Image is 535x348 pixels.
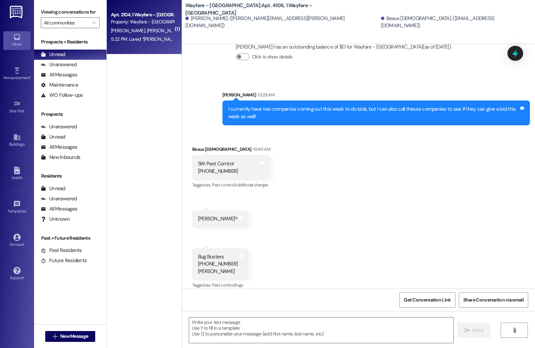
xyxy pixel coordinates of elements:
[457,323,490,338] button: Send
[34,235,106,242] div: Past + Future Residents
[228,106,519,120] div: I currently have two companies coming out this week to do bids, but I can also call theses compan...
[41,195,77,202] div: Unanswered
[3,31,31,50] a: Inbox
[34,172,106,180] div: Residents
[3,98,31,116] a: Site Visit •
[41,216,70,223] div: Unknown
[111,28,147,34] span: [PERSON_NAME]
[198,160,238,175] div: 5W Pest Control [PHONE_NUMBER]
[60,333,88,340] span: New Message
[34,38,106,45] div: Prospects + Residents
[41,7,100,17] label: Viewing conversations for
[3,232,31,250] a: Account
[41,51,65,58] div: Unread
[147,28,181,34] span: [PERSON_NAME]
[252,53,292,60] label: Click to show details
[26,208,27,213] span: •
[459,292,528,308] button: Share Conversation via email
[212,282,235,288] span: Pest control ,
[24,108,26,112] span: •
[192,146,270,155] div: Beaux [DEMOGRAPHIC_DATA]
[41,61,77,68] div: Unanswered
[44,17,89,28] input: All communities
[512,328,517,333] i: 
[212,182,235,188] span: Pest control ,
[234,282,243,288] span: Bugs
[41,133,65,141] div: Unread
[198,215,238,222] div: [PERSON_NAME]^
[41,144,77,151] div: All Messages
[399,292,455,308] button: Get Conversation Link
[234,182,268,188] span: Additional charges
[185,2,321,17] b: Wayfare - [GEOGRAPHIC_DATA]: Apt. 4106, 1 Wayfare – [GEOGRAPHIC_DATA]
[251,146,270,153] div: 10:40 AM
[185,15,379,30] div: [PERSON_NAME]. ([PERSON_NAME][EMAIL_ADDRESS][PERSON_NAME][DOMAIN_NAME])
[41,205,77,213] div: All Messages
[111,11,174,18] div: Apt. 2104, 1 Wayfare – [GEOGRAPHIC_DATA]
[41,71,77,78] div: All Messages
[41,81,78,89] div: Maintenance
[236,43,451,51] div: [PERSON_NAME] has an outstanding balance of $0 for Wayfare - [GEOGRAPHIC_DATA] (as of [DATE])
[34,111,106,118] div: Prospects
[222,91,530,101] div: [PERSON_NAME]
[30,74,31,79] span: •
[465,328,470,333] i: 
[45,331,96,342] button: New Message
[10,6,24,18] img: ResiDesk Logo
[463,296,524,304] span: Share Conversation via email
[111,18,174,25] div: Property: Wayfare - [GEOGRAPHIC_DATA]
[256,91,274,98] div: 10:28 AM
[3,265,31,283] a: Support
[198,253,238,275] div: Bug Busters [PHONE_NUMBER] [PERSON_NAME]
[3,198,31,217] a: Templates •
[41,247,82,254] div: Past Residents
[41,92,83,99] div: WO Follow-ups
[41,123,77,130] div: Unanswered
[52,334,57,339] i: 
[41,154,80,161] div: New Inbounds
[192,280,249,290] div: Tagged as:
[381,15,530,30] div: Beaux [DEMOGRAPHIC_DATA]. ([EMAIL_ADDRESS][DOMAIN_NAME])
[41,257,87,264] div: Future Residents
[472,327,483,334] span: Send
[3,131,31,150] a: Buildings
[3,165,31,183] a: Leads
[192,180,270,190] div: Tagged as:
[92,20,96,25] i: 
[404,296,451,304] span: Get Conversation Link
[41,185,65,192] div: Unread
